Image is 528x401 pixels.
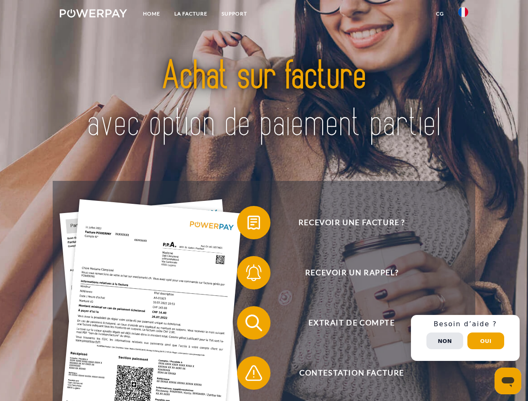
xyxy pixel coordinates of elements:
img: qb_bill.svg [243,212,264,233]
span: Extrait de compte [249,306,454,340]
a: CG [429,6,451,21]
button: Recevoir une facture ? [237,206,454,239]
button: Non [426,332,463,349]
img: title-powerpay_fr.svg [80,40,448,160]
span: Contestation Facture [249,356,454,390]
h3: Besoin d’aide ? [416,320,515,328]
span: Recevoir une facture ? [249,206,454,239]
img: fr [458,7,468,17]
img: logo-powerpay-white.svg [60,9,127,18]
button: Contestation Facture [237,356,454,390]
a: LA FACTURE [167,6,214,21]
img: qb_bell.svg [243,262,264,283]
div: Schnellhilfe [411,315,520,361]
span: Recevoir un rappel? [249,256,454,289]
button: Oui [467,332,504,349]
img: qb_search.svg [243,312,264,333]
button: Recevoir un rappel? [237,256,454,289]
a: Home [136,6,167,21]
iframe: Bouton de lancement de la fenêtre de messagerie [495,368,521,394]
button: Extrait de compte [237,306,454,340]
img: qb_warning.svg [243,363,264,383]
a: Support [214,6,254,21]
